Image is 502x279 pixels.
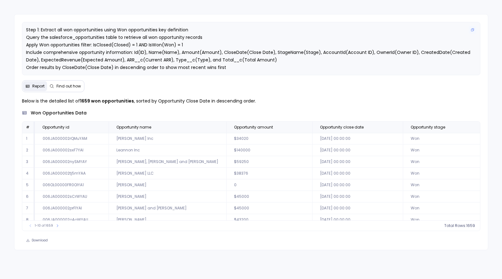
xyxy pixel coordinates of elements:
[109,179,226,191] td: [PERSON_NAME]
[35,133,109,145] td: 006JA000002rQMuYAM
[116,125,151,130] span: Opportunity name
[469,26,476,34] button: Copy
[312,133,403,145] td: [DATE] 00:00:00
[35,223,53,228] span: 1-10 of 1659
[35,179,109,191] td: 006OL00000FR0OIYA1
[56,84,81,89] span: Find out how
[403,156,484,168] td: Won
[403,203,484,214] td: Won
[35,214,109,226] td: 006JA000002oAoWYAU
[22,168,35,179] td: 4
[26,124,29,130] span: #
[22,203,35,214] td: 7
[22,145,35,156] td: 2
[312,145,403,156] td: [DATE] 00:00:00
[312,214,403,226] td: [DATE] 00:00:00
[403,133,484,145] td: Won
[35,168,109,179] td: 006JA000002tj5mYAA
[312,156,403,168] td: [DATE] 00:00:00
[23,81,47,91] button: Report
[109,133,226,145] td: [PERSON_NAME] Inc
[22,236,52,245] button: Download
[403,168,484,179] td: Won
[312,203,403,214] td: [DATE] 00:00:00
[22,97,480,105] p: Below is the detailed list of , sorted by Opportunity Close Date in descending order.
[109,203,226,214] td: [PERSON_NAME] and [PERSON_NAME]
[35,156,109,168] td: 006JA000002nySMYAY
[226,156,312,168] td: $59250
[109,168,226,179] td: [PERSON_NAME] LLC
[22,179,35,191] td: 5
[109,156,226,168] td: [PERSON_NAME], [PERSON_NAME] and [PERSON_NAME]
[47,81,83,91] button: Find out how
[109,214,226,226] td: [PERSON_NAME]
[226,214,312,226] td: $43200
[234,125,273,130] span: Opportunity amount
[312,168,403,179] td: [DATE] 00:00:00
[32,238,48,243] span: Download
[32,84,45,89] span: Report
[403,145,484,156] td: Won
[226,203,312,214] td: $45000
[35,145,109,156] td: 006JA000002sxF7YAI
[466,223,475,228] span: 1659
[22,214,35,226] td: 8
[22,191,35,203] td: 6
[312,179,403,191] td: [DATE] 00:00:00
[22,156,35,168] td: 3
[226,168,312,179] td: $38376
[403,191,484,203] td: Won
[42,125,69,130] span: Opportunity id
[444,223,466,228] span: Total Rows:
[226,133,312,145] td: $34020
[320,125,364,130] span: Opportunity close date
[403,179,484,191] td: Won
[26,27,472,78] span: Step 1: Extract all won opportunities using Won opportunities key definition Query the salesforce...
[403,214,484,226] td: Won
[35,203,109,214] td: 006JA000002prFlYAI
[109,191,226,203] td: [PERSON_NAME]
[80,98,134,104] strong: 1659 won opportunities
[109,145,226,156] td: Leannon Inc
[312,191,403,203] td: [DATE] 00:00:00
[22,133,35,145] td: 1
[226,191,312,203] td: $45000
[35,191,109,203] td: 006JA000002sCrWYAU
[226,145,312,156] td: $140000
[411,125,445,130] span: Opportunity stage
[31,110,87,116] span: won opportunities data
[226,179,312,191] td: 0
